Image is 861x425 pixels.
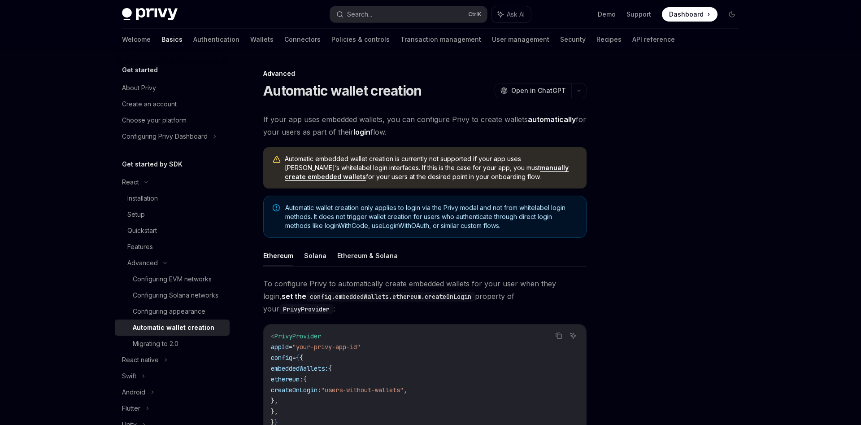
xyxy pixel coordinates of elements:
span: "users-without-wallets" [321,386,404,394]
div: Search... [347,9,372,20]
a: Configuring Solana networks [115,287,230,303]
span: "your-privy-app-id" [292,343,361,351]
div: Automatic wallet creation [133,322,214,333]
div: Configuring Solana networks [133,290,218,301]
button: Copy the contents from the code block [553,330,565,342]
button: Search...CtrlK [330,6,487,22]
img: dark logo [122,8,178,21]
a: Recipes [596,29,622,50]
span: ethereum: [271,375,303,383]
span: Automatic embedded wallet creation is currently not supported if your app uses [PERSON_NAME]’s wh... [285,154,578,181]
h5: Get started by SDK [122,159,183,170]
a: Setup [115,206,230,223]
span: Ask AI [507,10,525,19]
span: appId [271,343,289,351]
div: Advanced [127,258,158,268]
span: { [296,354,300,362]
a: Basics [161,29,183,50]
code: PrivyProvider [279,304,333,314]
button: Open in ChatGPT [495,83,571,98]
div: Quickstart [127,225,157,236]
span: { [300,354,303,362]
code: config.embeddedWallets.ethereum.createOnLogin [306,292,475,302]
strong: automatically [528,115,576,124]
a: Features [115,239,230,255]
h5: Get started [122,65,158,75]
div: Flutter [122,403,140,414]
strong: login [353,127,370,136]
span: { [303,375,307,383]
button: Solana [304,245,326,266]
div: Advanced [263,69,587,78]
a: Dashboard [662,7,717,22]
svg: Note [273,204,280,211]
span: createOnLogin: [271,386,321,394]
a: Configuring appearance [115,303,230,320]
button: Ask AI [567,330,579,342]
div: Setup [127,209,145,220]
button: Ethereum & Solana [337,245,398,266]
span: = [289,343,292,351]
a: About Privy [115,80,230,96]
div: Migrating to 2.0 [133,338,178,349]
span: To configure Privy to automatically create embedded wallets for your user when they login, proper... [263,277,587,315]
a: Welcome [122,29,151,50]
div: Configuring EVM networks [133,274,212,285]
a: Transaction management [400,29,481,50]
span: If your app uses embedded wallets, you can configure Privy to create wallets for your users as pa... [263,113,587,138]
div: React [122,177,139,188]
span: }, [271,407,278,416]
a: Configuring EVM networks [115,271,230,287]
span: Automatic wallet creation only applies to login via the Privy modal and not from whitelabel login... [285,203,577,230]
a: Policies & controls [331,29,390,50]
span: Ctrl K [468,11,482,18]
a: Automatic wallet creation [115,320,230,336]
span: < [271,332,274,340]
div: Configuring appearance [133,306,205,317]
h1: Automatic wallet creation [263,83,422,99]
span: }, [271,397,278,405]
div: Installation [127,193,158,204]
span: embeddedWallets: [271,364,328,372]
div: Android [122,387,145,398]
div: Features [127,241,153,252]
span: config [271,354,292,362]
span: Open in ChatGPT [511,86,566,95]
span: { [328,364,332,372]
a: Quickstart [115,223,230,239]
button: Toggle dark mode [725,7,739,22]
a: Demo [598,10,616,19]
div: Create an account [122,99,177,110]
a: Installation [115,190,230,206]
div: React native [122,355,159,365]
a: Choose your platform [115,112,230,128]
span: Dashboard [669,10,704,19]
button: Ethereum [263,245,293,266]
a: Connectors [284,29,321,50]
span: = [292,354,296,362]
a: Migrating to 2.0 [115,336,230,352]
div: Configuring Privy Dashboard [122,131,208,142]
a: Create an account [115,96,230,112]
a: Wallets [250,29,274,50]
a: Support [626,10,651,19]
a: Authentication [193,29,239,50]
button: Ask AI [491,6,531,22]
a: User management [492,29,549,50]
div: Choose your platform [122,115,187,126]
div: Swift [122,371,136,381]
span: , [404,386,407,394]
div: About Privy [122,83,156,93]
svg: Warning [272,155,281,164]
a: API reference [632,29,675,50]
span: PrivyProvider [274,332,321,340]
a: Security [560,29,586,50]
strong: set the [282,292,475,301]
